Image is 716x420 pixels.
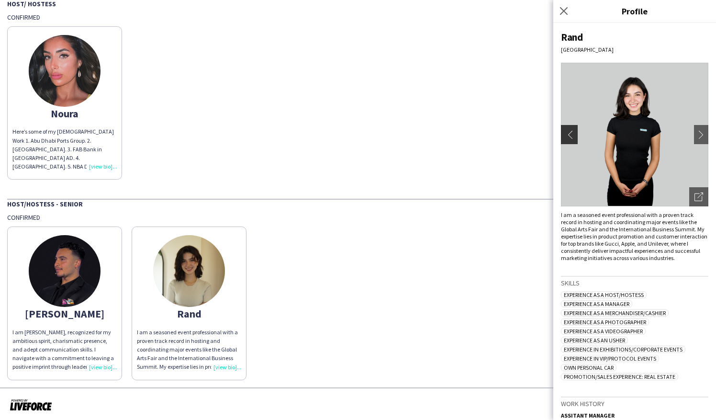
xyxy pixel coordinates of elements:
div: Rand [561,31,708,44]
span: Experience as an Usher [561,337,628,344]
span: Own Personal Car [561,364,616,371]
div: [GEOGRAPHIC_DATA] [561,46,708,53]
div: [PERSON_NAME] [12,309,117,318]
h3: Skills [561,279,708,287]
div: Confirmed [7,13,709,22]
h3: Work history [561,399,708,408]
span: Experience as a Host/Hostess [561,291,647,298]
span: Experience in VIP/Protocol Events [561,355,659,362]
div: ASSITANT MANAGER [561,412,708,419]
span: Experience as a Videographer [561,328,646,335]
div: Open photos pop-in [689,187,708,206]
div: I am [PERSON_NAME], recognized for my ambitious spirit, charismatic presence, and adept communica... [12,328,117,372]
span: Experience as a Photographer [561,318,649,326]
img: thumb-668b99fd85a5d.jpeg [29,35,101,107]
div: I am a seasoned event professional with a proven track record in hosting and coordinating major e... [137,328,241,372]
span: Experience as a Manager [561,300,632,307]
span: Experience in Exhibitions/Corporate Events [561,346,685,353]
span: Promotion/Sales Experience: Real Estate [561,373,678,380]
div: Here’s some of my [DEMOGRAPHIC_DATA] Work 1. Abu Dhabi Ports Group. 2. [GEOGRAPHIC_DATA]. 3. FAB ... [12,127,117,171]
div: Rand [137,309,241,318]
div: I am a seasoned event professional with a proven track record in hosting and coordinating major e... [561,211,708,261]
img: thumb-68d2b6e376a60.jpeg [153,235,225,307]
img: thumb-68a5c672616e3.jpeg [29,235,101,307]
img: Powered by Liveforce [10,398,52,411]
div: Host/Hostess - Senior [7,199,709,208]
div: Noura [12,109,117,118]
img: Crew avatar or photo [561,63,708,206]
div: Confirmed [7,213,709,222]
h3: Profile [553,5,716,17]
span: Experience as a Merchandiser/Cashier [561,309,669,317]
